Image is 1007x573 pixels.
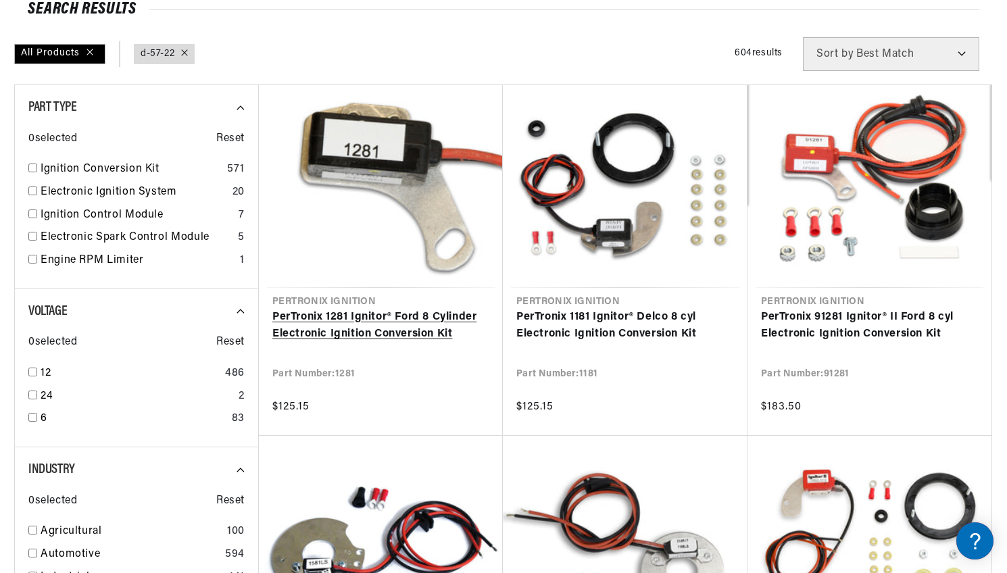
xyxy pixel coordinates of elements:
[227,161,245,178] div: 571
[141,47,174,61] a: d-57-22
[28,463,75,476] span: Industry
[239,207,245,224] div: 7
[14,261,257,274] div: Orders
[14,149,257,162] div: JBA Performance Exhaust
[239,388,245,405] div: 2
[216,334,245,351] span: Reset
[761,309,978,343] a: PerTronix 91281 Ignitor® II Ford 8 cyl Electronic Ignition Conversion Kit
[41,546,220,564] a: Automotive
[14,44,105,64] div: All Products
[41,388,233,405] a: 24
[28,305,67,318] span: Voltage
[227,523,245,541] div: 100
[41,410,226,428] a: 6
[803,37,979,71] select: Sort by
[14,317,257,330] div: Payment, Pricing, and Promotions
[14,282,257,303] a: Orders FAQ
[225,365,245,382] div: 486
[232,184,245,201] div: 20
[516,309,734,343] a: PerTronix 1181 Ignitor® Delco 8 cyl Electronic Ignition Conversion Kit
[216,493,245,510] span: Reset
[735,48,783,58] span: 604 results
[41,365,220,382] a: 12
[28,101,76,114] span: Part Type
[41,523,222,541] a: Agricultural
[240,252,245,270] div: 1
[232,410,245,428] div: 83
[238,229,245,247] div: 5
[14,171,257,192] a: FAQs
[41,229,232,247] a: Electronic Spark Control Module
[14,94,257,107] div: Ignition Products
[14,226,257,247] a: Shipping FAQs
[186,389,260,402] a: POWERED BY ENCHANT
[28,130,77,148] span: 0 selected
[41,252,235,270] a: Engine RPM Limiter
[14,362,257,385] button: Contact Us
[14,338,257,359] a: Payment, Pricing, and Promotions FAQ
[41,161,222,178] a: Ignition Conversion Kit
[28,3,979,16] div: SEARCH RESULTS
[272,309,489,343] a: PerTronix 1281 Ignitor® Ford 8 Cylinder Electronic Ignition Conversion Kit
[225,546,245,564] div: 594
[816,49,854,59] span: Sort by
[41,207,233,224] a: Ignition Control Module
[14,115,257,136] a: FAQ
[41,184,227,201] a: Electronic Ignition System
[14,205,257,218] div: Shipping
[28,334,77,351] span: 0 selected
[28,493,77,510] span: 0 selected
[216,130,245,148] span: Reset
